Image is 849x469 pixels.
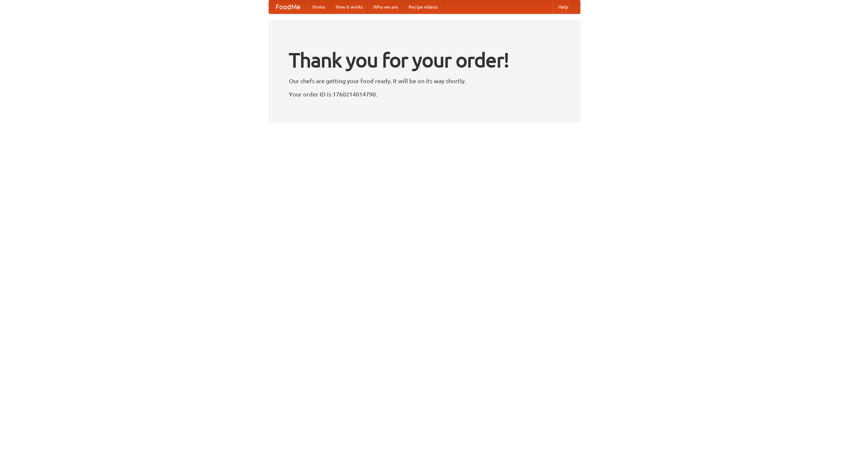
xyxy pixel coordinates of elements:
p: Our chefs are getting your food ready. It will be on its way shortly. [289,76,560,86]
h1: Thank you for your order! [289,44,560,76]
a: How it works [330,0,368,14]
a: Help [553,0,573,14]
a: FoodMe [269,0,307,14]
p: Your order ID is 1760214014790. [289,89,560,99]
a: Recipe videos [403,0,443,14]
a: Home [307,0,330,14]
a: Who we are [368,0,403,14]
